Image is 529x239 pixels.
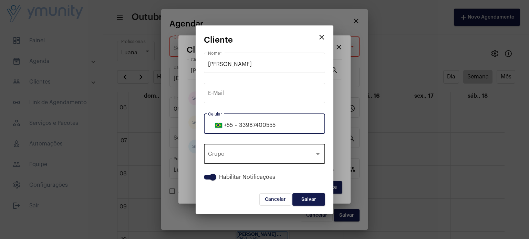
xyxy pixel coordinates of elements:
[265,197,286,202] span: Cancelar
[208,152,315,159] span: Grupo
[259,193,291,206] button: Cancelar
[208,122,321,128] input: 31 99999-1111
[204,35,233,44] span: Cliente
[224,122,233,128] span: +55
[318,33,326,41] mat-icon: close
[208,117,239,134] button: +55
[208,61,321,67] input: Digite o nome
[292,193,325,206] button: Salvar
[301,197,316,202] span: Salvar
[208,91,321,98] input: E-Mail
[219,173,275,181] span: Habilitar Notificações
